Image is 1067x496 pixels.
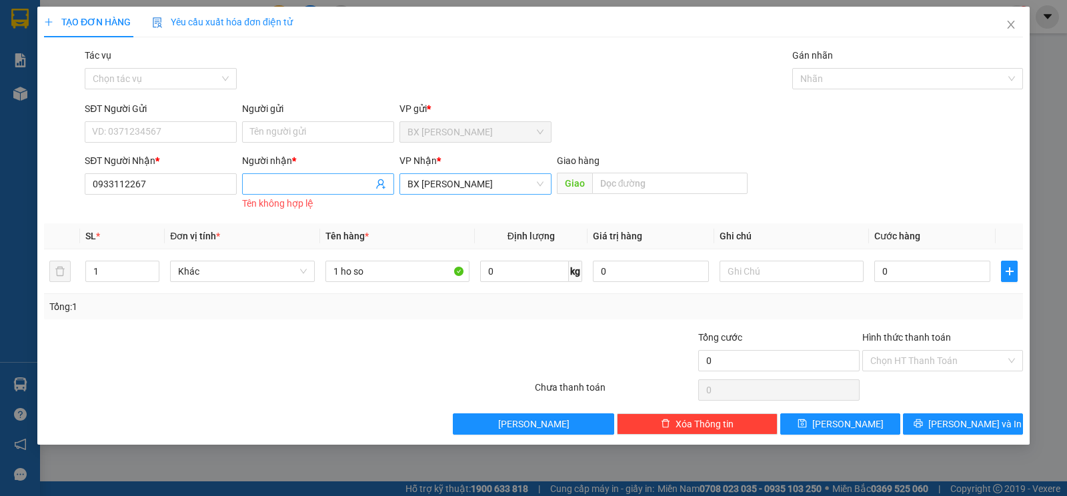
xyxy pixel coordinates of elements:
[127,13,159,27] span: Nhận:
[903,413,1023,435] button: printer[PERSON_NAME] và In
[399,155,437,166] span: VP Nhận
[407,174,544,194] span: BX Tân Châu
[698,332,742,343] span: Tổng cước
[11,13,32,27] span: Gửi:
[798,419,807,429] span: save
[10,86,120,102] div: 30.000
[617,413,778,435] button: deleteXóa Thông tin
[242,101,394,116] div: Người gửi
[325,231,369,241] span: Tên hàng
[152,17,293,27] span: Yêu cầu xuất hóa đơn điện tử
[812,417,884,431] span: [PERSON_NAME]
[593,261,709,282] input: 0
[498,417,570,431] span: [PERSON_NAME]
[676,417,734,431] span: Xóa Thông tin
[407,122,544,142] span: BX Tân Châu
[862,332,951,343] label: Hình thức thanh toán
[592,173,748,194] input: Dọc đường
[661,419,670,429] span: delete
[242,153,394,168] div: Người nhận
[780,413,900,435] button: save[PERSON_NAME]
[325,261,469,282] input: VD: Bàn, Ghế
[569,261,582,282] span: kg
[593,231,642,241] span: Giá trị hàng
[399,101,552,116] div: VP gửi
[170,231,220,241] span: Đơn vị tính
[1002,266,1017,277] span: plus
[127,43,235,59] div: THÀNH TÀI
[874,231,920,241] span: Cước hàng
[557,155,600,166] span: Giao hàng
[11,43,118,59] div: TRÍ
[11,59,118,78] div: 0984621081
[85,153,237,168] div: SĐT Người Nhận
[453,413,614,435] button: [PERSON_NAME]
[178,261,306,281] span: Khác
[44,17,53,27] span: plus
[85,101,237,116] div: SĐT Người Gửi
[1001,261,1018,282] button: plus
[85,231,96,241] span: SL
[44,17,131,27] span: TẠO ĐƠN HÀNG
[557,173,592,194] span: Giao
[533,380,697,403] div: Chưa thanh toán
[49,261,71,282] button: delete
[127,59,235,78] div: 0973726762
[10,87,31,101] span: CR :
[85,50,111,61] label: Tác vụ
[914,419,923,429] span: printer
[242,196,394,211] div: Tên không hợp lệ
[714,223,869,249] th: Ghi chú
[152,17,163,28] img: icon
[507,231,555,241] span: Định lượng
[720,261,864,282] input: Ghi Chú
[49,299,413,314] div: Tổng: 1
[1006,19,1016,30] span: close
[792,50,833,61] label: Gán nhãn
[375,179,386,189] span: user-add
[928,417,1022,431] span: [PERSON_NAME] và In
[992,7,1030,44] button: Close
[11,11,118,43] div: BX [PERSON_NAME]
[127,11,235,43] div: VP [PERSON_NAME]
